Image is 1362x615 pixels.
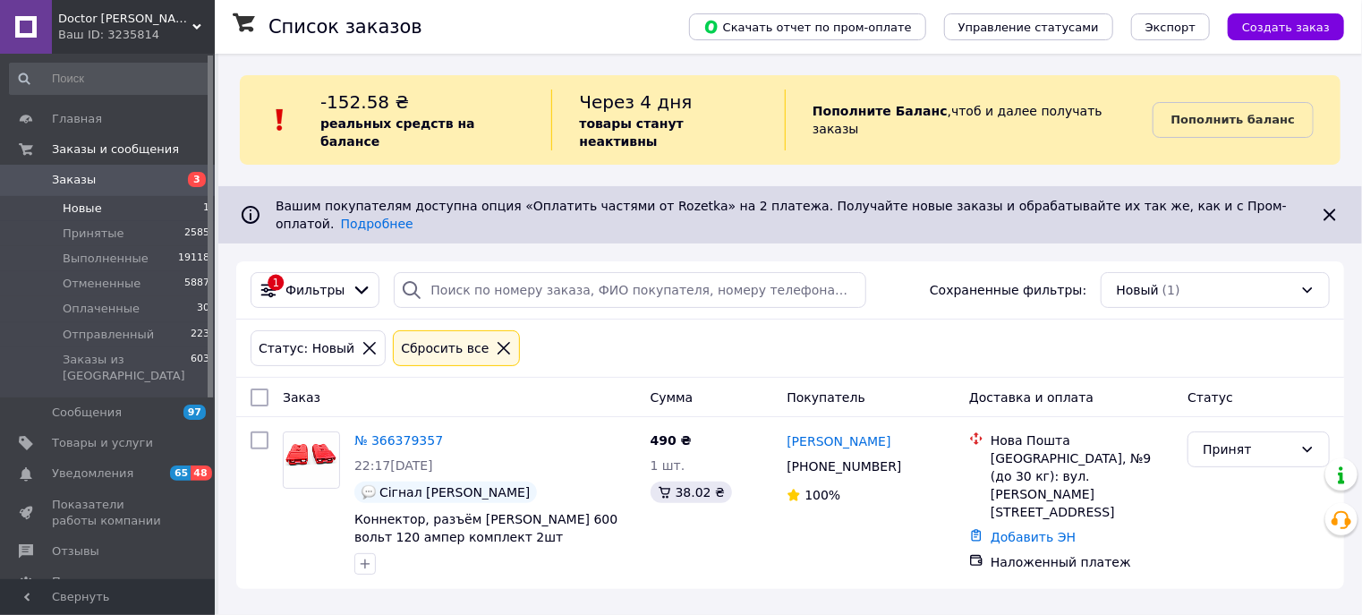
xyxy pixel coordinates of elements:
span: 65 [170,466,191,481]
span: Заказы и сообщения [52,141,179,158]
span: 490 ₴ [651,433,692,448]
b: Пополнить баланс [1171,113,1295,126]
span: 3 [188,172,206,187]
div: , чтоб и далее получать заказы [785,90,1152,150]
span: Вашим покупателям доступна опция «Оплатить частями от Rozetka» на 2 платежа. Получайте новые зака... [276,199,1287,231]
span: Сохраненные фильтры: [930,281,1086,299]
span: Новые [63,201,102,217]
span: Доставка и оплата [969,390,1094,405]
span: Через 4 дня [579,91,692,113]
b: Пополните Баланс [813,104,948,118]
span: Статус [1187,390,1233,405]
div: [GEOGRAPHIC_DATA], №9 (до 30 кг): вул. [PERSON_NAME][STREET_ADDRESS] [991,449,1173,521]
span: Создать заказ [1242,21,1330,34]
span: Отправленный [63,327,154,343]
span: 30 [197,301,209,317]
span: -152.58 ₴ [320,91,409,113]
span: (1) [1162,283,1180,297]
button: Создать заказ [1228,13,1344,40]
span: 22:17[DATE] [354,458,433,473]
span: Сообщения [52,405,122,421]
a: Пополнить баланс [1153,102,1314,138]
span: Отмененные [63,276,140,292]
img: :speech_balloon: [362,485,376,500]
span: 1 шт. [651,458,685,473]
img: :exclamation: [267,107,294,133]
span: 48 [191,466,211,481]
button: Экспорт [1131,13,1210,40]
span: 5887 [184,276,209,292]
div: Нова Пошта [991,431,1173,449]
span: 19118 [178,251,209,267]
img: Фото товару [285,432,338,488]
button: Скачать отчет по пром-оплате [689,13,926,40]
span: 223 [191,327,209,343]
div: [PHONE_NUMBER] [783,454,905,479]
span: Скачать отчет по пром-оплате [703,19,912,35]
span: Отзывы [52,543,99,559]
span: Покупатели [52,574,125,590]
span: Товары и услуги [52,435,153,451]
span: Заказы [52,172,96,188]
a: [PERSON_NAME] [787,432,890,450]
h1: Список заказов [268,16,422,38]
div: Принят [1203,440,1293,459]
span: Покупатель [787,390,865,405]
span: Doctor Smarts [58,11,192,27]
span: Выполненные [63,251,149,267]
input: Поиск [9,63,211,95]
a: Подробнее [341,217,413,231]
a: Создать заказ [1210,19,1344,33]
span: 603 [191,352,209,384]
span: Управление статусами [958,21,1099,34]
span: 97 [183,405,206,420]
span: Сігнал [PERSON_NAME] [379,485,530,500]
span: Оплаченные [63,301,140,317]
span: Заказы из [GEOGRAPHIC_DATA] [63,352,191,384]
div: Наложенный платеж [991,553,1173,571]
span: 1 [203,201,209,217]
a: Фото товару [283,431,340,489]
span: Заказ [283,390,320,405]
div: Ваш ID: 3235814 [58,27,215,43]
span: Показатели работы компании [52,497,166,529]
span: Главная [52,111,102,127]
span: Уведомления [52,466,133,482]
a: Коннектор, разъём [PERSON_NAME] 600 вольт 120 ампер комплект 2шт [354,512,617,544]
span: Фильтры [285,281,345,299]
button: Управление статусами [944,13,1113,40]
span: Сумма [651,390,694,405]
span: 100% [804,488,840,502]
a: Добавить ЭН [991,530,1076,544]
div: Сбросить все [397,338,492,358]
div: Статус: Новый [255,338,358,358]
b: реальных средств на балансе [320,116,475,149]
span: Принятые [63,226,124,242]
input: Поиск по номеру заказа, ФИО покупателя, номеру телефона, Email, номеру накладной [394,272,865,308]
span: Экспорт [1145,21,1196,34]
a: № 366379357 [354,433,443,448]
b: товары станут неактивны [579,116,683,149]
div: 38.02 ₴ [651,482,732,503]
span: 2585 [184,226,209,242]
span: Новый [1116,281,1159,299]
